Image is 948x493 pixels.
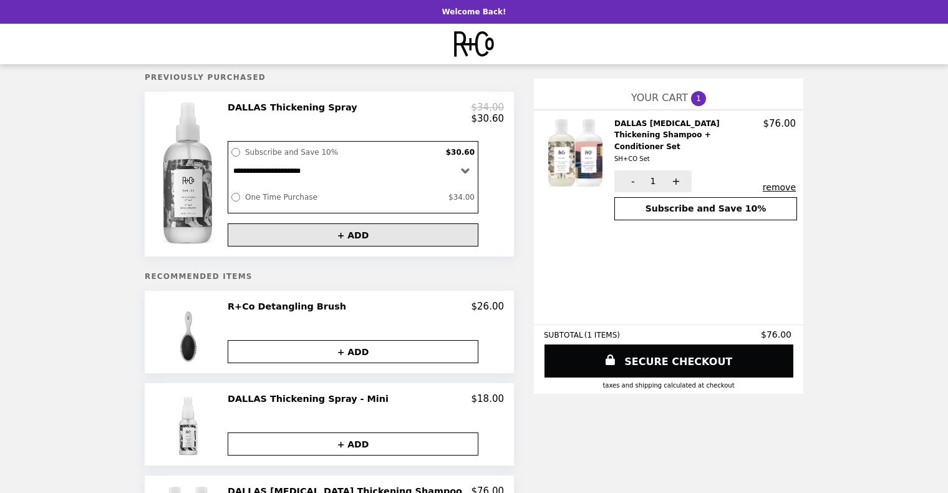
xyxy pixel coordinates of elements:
[544,331,584,339] span: SUBTOTAL
[631,92,688,104] span: YOUR CART
[614,197,797,220] button: Subscribe and Save 10%
[544,382,793,389] div: Taxes and Shipping calculated at checkout
[472,102,505,113] p: $34.00
[657,170,692,192] button: +
[175,393,205,456] img: DALLAS Thickening Spray - Mini
[228,102,362,113] h2: DALLAS Thickening Spray
[691,91,706,106] span: 1
[228,340,478,363] button: + ADD
[442,7,506,16] p: Welcome Back!
[614,118,763,165] h2: DALLAS [MEDICAL_DATA] Thickening Shampoo + Conditioner Set
[145,272,514,281] h5: Recommended Items
[651,176,656,186] span: 1
[472,301,505,312] p: $26.00
[228,301,351,312] h2: R+Co Detangling Brush
[228,432,478,456] button: + ADD
[454,31,495,57] img: Brand Logo
[614,154,758,165] div: SH+CO Set
[763,118,796,129] p: $76.00
[763,182,796,192] button: remove
[544,344,793,378] a: SECURE CHECKOUT
[228,393,394,404] h2: DALLAS Thickening Spray - Mini
[242,145,443,160] label: Subscribe and Save 10%
[157,301,223,363] img: R+Co Detangling Brush
[228,223,478,246] button: + ADD
[445,190,478,205] label: $34.00
[472,113,505,124] p: $30.60
[228,160,478,182] select: Select a subscription option
[761,329,793,339] span: $76.00
[540,118,613,188] img: DALLAS Biotin Thickening Shampoo + Conditioner Set
[443,145,478,160] label: $30.60
[584,331,620,339] span: ( 1 ITEMS )
[472,393,505,404] p: $18.00
[614,170,649,192] button: -
[153,102,226,245] img: DALLAS Thickening Spray
[242,190,445,205] label: One Time Purchase
[145,73,514,82] h5: Previously Purchased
